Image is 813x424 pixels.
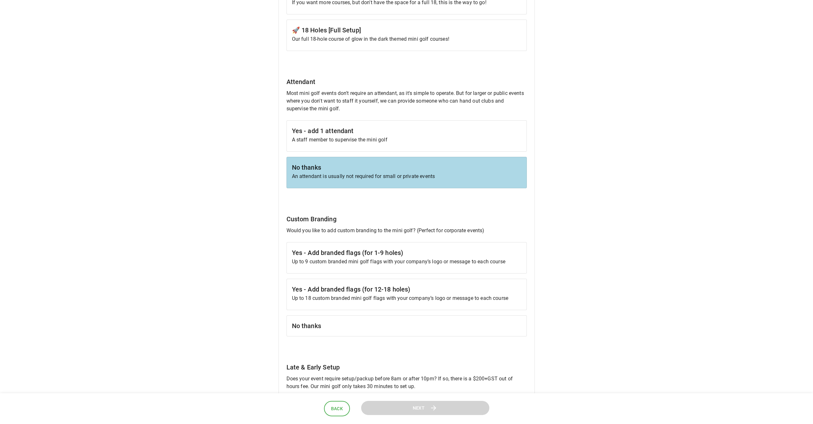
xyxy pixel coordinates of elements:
[324,401,350,417] button: Back
[286,77,527,87] h6: Attendant
[413,404,425,412] span: Next
[292,35,521,43] p: Our full 18-hole course of glow in the dark themed mini golf courses!
[292,321,521,331] h6: No thanks
[286,227,527,234] p: Would you like to add custom branding to the mini golf? (Perfect for corporate events)
[331,405,343,413] span: Back
[292,25,521,35] h6: 🚀 18 Holes [Full Setup]
[292,173,521,180] p: An attendant is usually not required for small or private events
[292,284,521,294] h6: Yes - Add branded flags (for 12-18 holes)
[286,362,527,372] h6: Late & Early Setup
[292,136,521,144] p: A staff member to supervise the mini golf
[292,294,521,302] p: Up to 18 custom branded mini golf flags with your company’s logo or message to each course
[292,258,521,266] p: Up to 9 custom branded mini golf flags with your company’s logo or message to each course
[292,162,521,173] h6: No thanks
[286,89,527,113] p: Most mini golf events don't require an attendant, as it's simple to operate. But for larger or pu...
[286,214,527,224] h6: Custom Branding
[286,375,527,390] p: Does your event require setup/packup before 8am or after 10pm? If so, there is a $200+GST out of ...
[292,126,521,136] h6: Yes - add 1 attendant
[292,248,521,258] h6: Yes - Add branded flags (for 1-9 holes)
[361,401,489,415] button: Next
